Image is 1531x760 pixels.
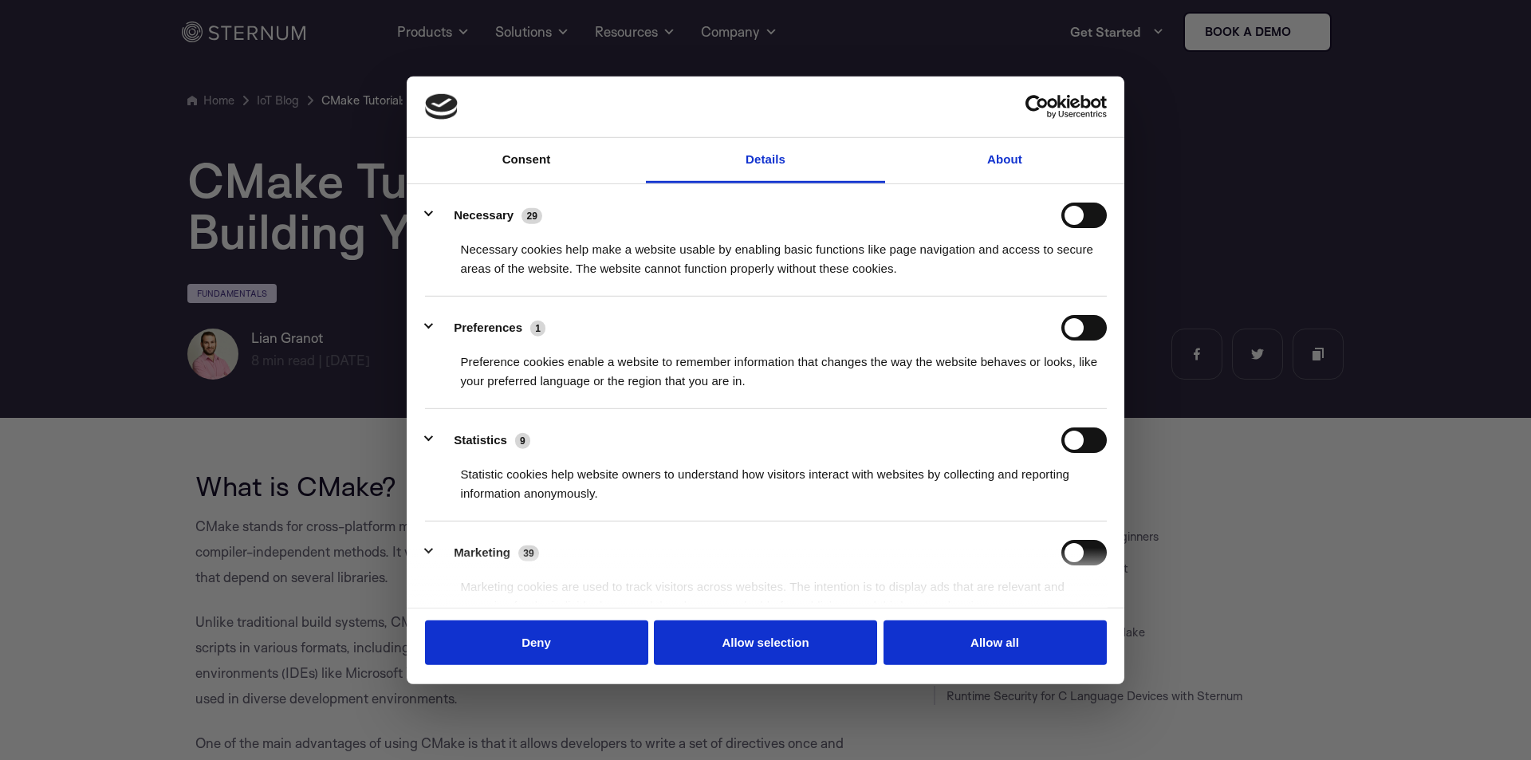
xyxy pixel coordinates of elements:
[518,545,539,561] span: 39
[646,138,885,183] a: Details
[454,208,514,220] label: Necessary
[425,228,1107,278] div: Necessary cookies help make a website usable by enabling basic functions like page navigation and...
[425,427,541,453] button: Statistics (9)
[654,620,877,666] button: Allow selection
[454,545,510,557] label: Marketing
[407,138,646,183] a: Consent
[425,203,553,228] button: Necessary (29)
[425,315,556,341] button: Preferences (1)
[515,432,530,448] span: 9
[425,565,1107,616] div: Marketing cookies are used to track visitors across websites. The intention is to display ads tha...
[425,540,549,565] button: Marketing (39)
[530,320,545,336] span: 1
[884,620,1107,666] button: Allow all
[425,453,1107,503] div: Statistic cookies help website owners to understand how visitors interact with websites by collec...
[967,95,1107,119] a: Usercentrics Cookiebot - opens in a new window
[425,94,459,120] img: logo
[454,321,522,333] label: Preferences
[425,620,648,666] button: Deny
[885,138,1124,183] a: About
[425,341,1107,391] div: Preference cookies enable a website to remember information that changes the way the website beha...
[454,433,507,445] label: Statistics
[521,207,542,223] span: 29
